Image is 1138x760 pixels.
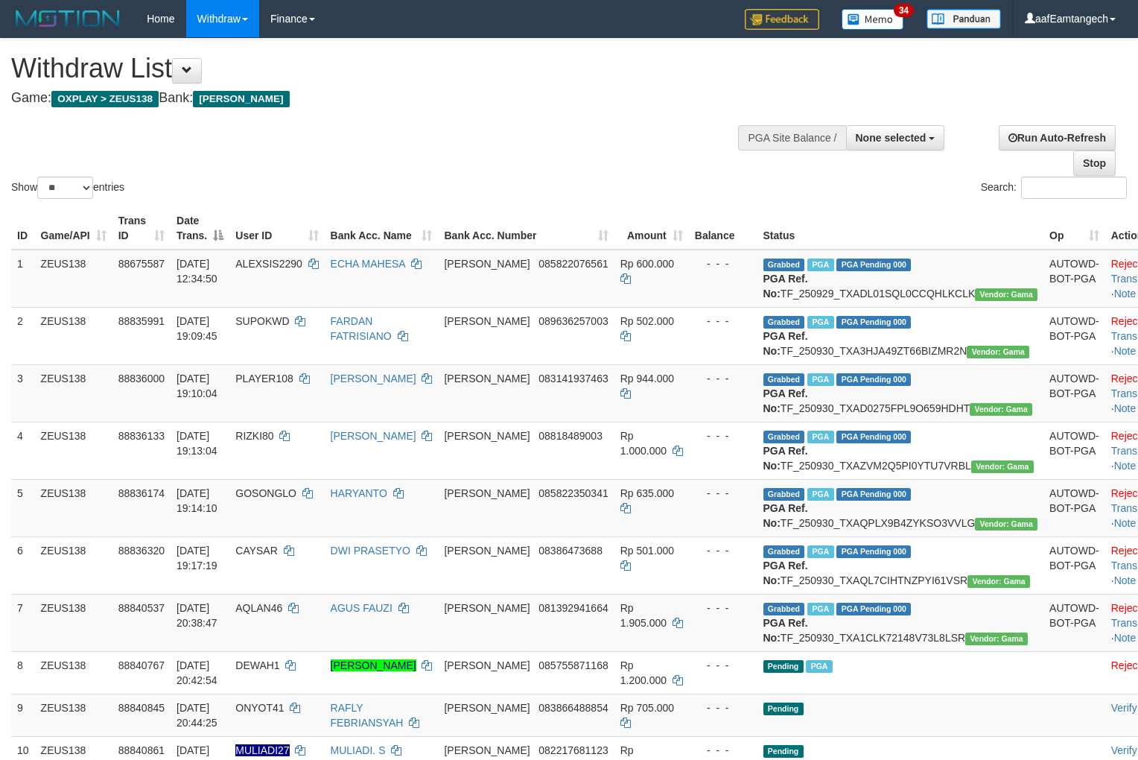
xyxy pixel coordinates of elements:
a: Note [1114,517,1137,529]
span: Marked by aafpengsreynich [807,316,833,329]
span: Pending [763,745,804,758]
td: ZEUS138 [35,422,112,479]
td: AUTOWD-BOT-PGA [1043,422,1105,479]
span: 34 [894,4,914,17]
td: ZEUS138 [35,307,112,364]
h1: Withdraw List [11,54,744,83]
span: Rp 501.000 [620,545,674,557]
select: Showentries [37,177,93,199]
a: RAFLY FEBRIANSYAH [331,702,404,729]
span: OXPLAY > ZEUS138 [51,91,159,107]
b: PGA Ref. No: [763,445,808,472]
td: AUTOWD-BOT-PGA [1043,250,1105,308]
th: Balance [689,207,757,250]
span: [PERSON_NAME] [444,545,530,557]
span: Grabbed [763,373,805,386]
span: DEWAH1 [235,659,279,671]
span: 88836000 [118,373,165,384]
span: Grabbed [763,545,805,558]
div: PGA Site Balance / [738,125,845,151]
span: [DATE] 19:13:04 [177,430,217,457]
div: - - - [695,601,751,615]
td: AUTOWD-BOT-PGA [1043,364,1105,422]
span: None selected [856,132,926,144]
span: [DATE] 19:14:10 [177,487,217,514]
b: PGA Ref. No: [763,617,808,644]
td: 4 [11,422,35,479]
a: ECHA MAHESA [331,258,405,270]
th: Op: activate to sort column ascending [1043,207,1105,250]
img: MOTION_logo.png [11,7,124,30]
td: ZEUS138 [35,364,112,422]
span: Grabbed [763,316,805,329]
td: ZEUS138 [35,651,112,694]
td: 9 [11,694,35,736]
a: Note [1114,345,1137,357]
b: PGA Ref. No: [763,502,808,529]
th: Amount: activate to sort column ascending [614,207,689,250]
span: [PERSON_NAME] [444,258,530,270]
span: Copy 085822076561 to clipboard [538,258,608,270]
td: 6 [11,536,35,594]
td: TF_250930_TXA3HJA49ZT66BIZMR2N [757,307,1044,364]
span: [PERSON_NAME] [444,659,530,671]
span: Copy 08818489003 to clipboard [538,430,603,442]
div: - - - [695,658,751,673]
td: AUTOWD-BOT-PGA [1043,307,1105,364]
th: User ID: activate to sort column ascending [229,207,324,250]
td: TF_250929_TXADL01SQL0CCQHLKCLK [757,250,1044,308]
th: Bank Acc. Number: activate to sort column ascending [438,207,614,250]
span: Copy 083141937463 to clipboard [538,373,608,384]
span: [PERSON_NAME] [444,602,530,614]
span: Rp 705.000 [620,702,674,714]
span: 88840845 [118,702,165,714]
span: PGA Pending [836,259,911,271]
td: ZEUS138 [35,594,112,651]
td: AUTOWD-BOT-PGA [1043,594,1105,651]
span: Marked by aafpengsreynich [807,431,833,443]
span: PGA Pending [836,488,911,501]
span: Copy 083866488854 to clipboard [538,702,608,714]
span: Vendor URL: https://trx31.1velocity.biz [975,518,1037,531]
img: Button%20Memo.svg [842,9,904,30]
span: Marked by aafpengsreynich [807,488,833,501]
span: Vendor URL: https://trx31.1velocity.biz [967,575,1030,588]
span: Vendor URL: https://trx31.1velocity.biz [970,403,1032,416]
span: Grabbed [763,431,805,443]
div: - - - [695,700,751,715]
span: Copy 089636257003 to clipboard [538,315,608,327]
span: Rp 600.000 [620,258,674,270]
span: [DATE] 19:17:19 [177,545,217,571]
span: [PERSON_NAME] [193,91,289,107]
span: Grabbed [763,259,805,271]
a: [PERSON_NAME] [331,430,416,442]
span: GOSONGLO [235,487,296,499]
span: SUPOKWD [235,315,289,327]
a: AGUS FAUZI [331,602,392,614]
a: MULIADI. S [331,744,386,756]
span: 88840767 [118,659,165,671]
td: ZEUS138 [35,250,112,308]
span: [PERSON_NAME] [444,487,530,499]
td: AUTOWD-BOT-PGA [1043,536,1105,594]
span: Vendor URL: https://trx31.1velocity.biz [965,633,1028,645]
span: [DATE] 20:44:25 [177,702,217,729]
span: Rp 1.000.000 [620,430,667,457]
td: 1 [11,250,35,308]
td: ZEUS138 [35,536,112,594]
a: [PERSON_NAME] [331,373,416,384]
span: [PERSON_NAME] [444,430,530,442]
span: Rp 944.000 [620,373,674,384]
span: Vendor URL: https://trx31.1velocity.biz [967,346,1029,358]
span: Grabbed [763,488,805,501]
label: Search: [981,177,1127,199]
span: ALEXSIS2290 [235,258,302,270]
span: ONYOT41 [235,702,284,714]
td: TF_250930_TXA1CLK72148V73L8LSR [757,594,1044,651]
td: TF_250930_TXAZVM2Q5PI0YTU7VRBL [757,422,1044,479]
a: HARYANTO [331,487,387,499]
a: Note [1114,574,1137,586]
th: Bank Acc. Name: activate to sort column ascending [325,207,439,250]
b: PGA Ref. No: [763,560,808,586]
a: FARDAN FATRISIANO [331,315,392,342]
